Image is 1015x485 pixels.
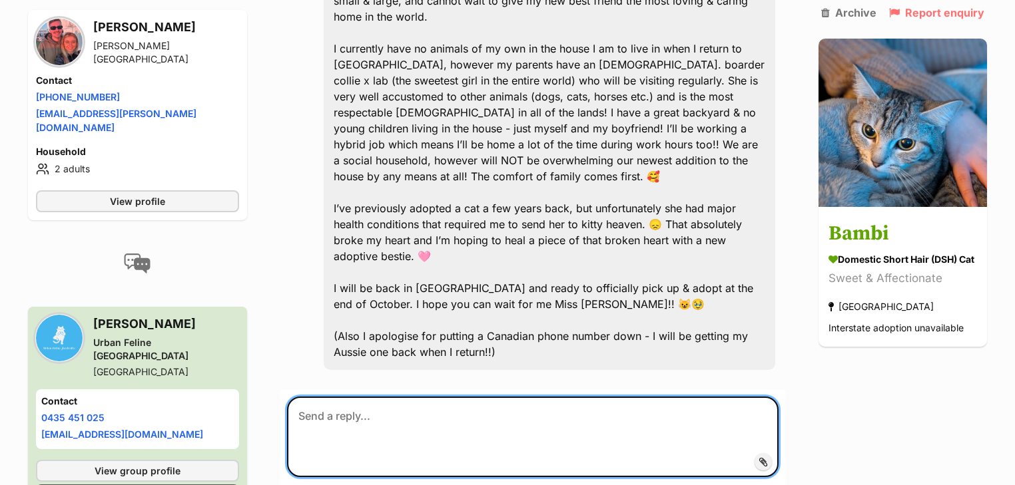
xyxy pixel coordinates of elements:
h4: Contact [41,395,234,408]
div: [GEOGRAPHIC_DATA] [93,365,239,379]
h3: Bambi [829,220,977,249]
img: Bambi [819,39,987,207]
h4: Contact [36,74,239,87]
a: [PHONE_NUMBER] [36,91,120,102]
a: View group profile [36,460,239,482]
h3: [PERSON_NAME] [93,18,239,37]
h3: [PERSON_NAME] [93,315,239,333]
img: Urban Feline Australia profile pic [36,315,83,361]
a: Report enquiry [889,7,984,19]
span: Interstate adoption unavailable [829,323,964,334]
a: [EMAIL_ADDRESS][PERSON_NAME][DOMAIN_NAME] [36,108,196,133]
span: View profile [110,194,165,208]
div: Urban Feline [GEOGRAPHIC_DATA] [93,336,239,363]
span: View group profile [95,464,180,478]
div: Sweet & Affectionate [829,270,977,288]
a: [EMAIL_ADDRESS][DOMAIN_NAME] [41,428,203,440]
h4: Household [36,145,239,158]
li: 2 adults [36,161,239,177]
a: Archive [821,7,876,19]
div: Domestic Short Hair (DSH) Cat [829,253,977,267]
a: View profile [36,190,239,212]
a: Bambi Domestic Short Hair (DSH) Cat Sweet & Affectionate [GEOGRAPHIC_DATA] Interstate adoption un... [819,210,987,347]
div: [GEOGRAPHIC_DATA] [829,298,934,316]
img: Lauren Earp profile pic [36,19,83,65]
div: [PERSON_NAME][GEOGRAPHIC_DATA] [93,39,239,66]
a: 0435 451 025 [41,412,105,423]
img: conversation-icon-4a6f8262b818ee0b60e3300018af0b2d0b884aa5de6e9bcb8d3d4eeb1a70a7c4.svg [124,253,151,273]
